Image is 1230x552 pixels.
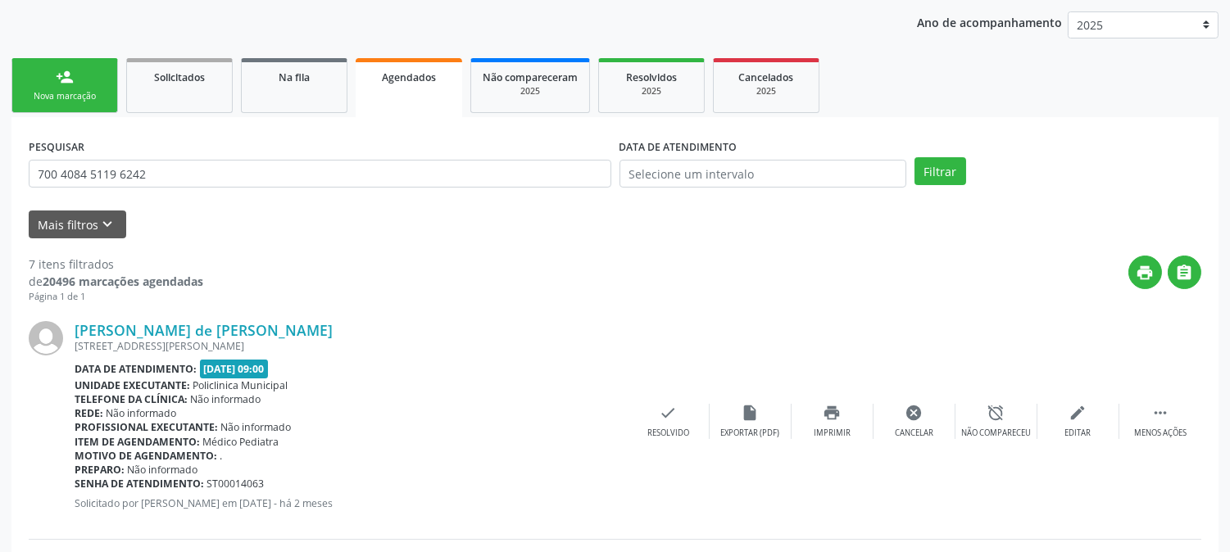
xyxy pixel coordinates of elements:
div: 2025 [610,85,692,97]
b: Telefone da clínica: [75,392,188,406]
i: keyboard_arrow_down [99,215,117,233]
label: PESQUISAR [29,134,84,160]
i: edit [1069,404,1087,422]
p: Ano de acompanhamento [917,11,1062,32]
b: Preparo: [75,463,125,477]
i:  [1176,264,1194,282]
i:  [1151,404,1169,422]
div: Resolvido [647,428,689,439]
span: Na fila [279,70,310,84]
span: Médico Pediatra [203,435,279,449]
span: Resolvidos [626,70,677,84]
button: Filtrar [915,157,966,185]
div: Editar [1065,428,1092,439]
span: Cancelados [739,70,794,84]
div: 2025 [725,85,807,97]
span: Solicitados [154,70,205,84]
i: cancel [905,404,924,422]
span: . [220,449,223,463]
span: Não informado [191,392,261,406]
button: print [1128,256,1162,289]
span: ST00014063 [207,477,265,491]
b: Item de agendamento: [75,435,200,449]
p: Solicitado por [PERSON_NAME] em [DATE] - há 2 meses [75,496,628,510]
i: insert_drive_file [742,404,760,422]
button: Mais filtroskeyboard_arrow_down [29,210,126,239]
div: Nova marcação [24,90,106,102]
div: person_add [56,68,74,86]
div: Página 1 de 1 [29,290,203,304]
span: Policlinica Municipal [193,378,288,392]
div: Não compareceu [961,428,1031,439]
span: Não informado [221,420,292,434]
i: print [824,404,842,422]
div: Imprimir [814,428,851,439]
div: Menos ações [1134,428,1187,439]
div: de [29,273,203,290]
div: Cancelar [895,428,933,439]
span: Agendados [382,70,436,84]
span: Não informado [107,406,177,420]
img: img [29,321,63,355]
div: [STREET_ADDRESS][PERSON_NAME] [75,339,628,353]
i: print [1137,264,1155,282]
strong: 20496 marcações agendadas [43,274,203,289]
i: alarm_off [987,404,1005,422]
i: check [660,404,678,422]
b: Data de atendimento: [75,362,197,376]
div: 7 itens filtrados [29,256,203,273]
span: Não compareceram [483,70,578,84]
b: Motivo de agendamento: [75,449,217,463]
input: Selecione um intervalo [620,160,906,188]
button:  [1168,256,1201,289]
div: 2025 [483,85,578,97]
span: Não informado [128,463,198,477]
div: Exportar (PDF) [721,428,780,439]
a: [PERSON_NAME] de [PERSON_NAME] [75,321,333,339]
span: [DATE] 09:00 [200,360,269,378]
b: Senha de atendimento: [75,477,204,491]
b: Profissional executante: [75,420,218,434]
input: Nome, CNS [29,160,611,188]
label: DATA DE ATENDIMENTO [620,134,738,160]
b: Unidade executante: [75,378,190,392]
b: Rede: [75,406,103,420]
